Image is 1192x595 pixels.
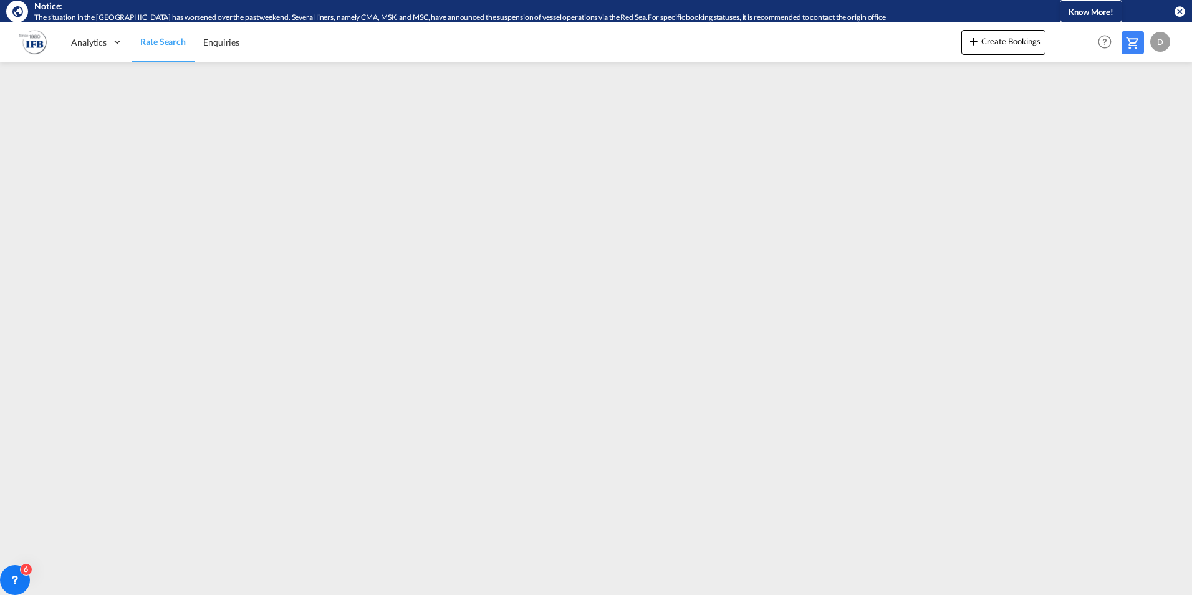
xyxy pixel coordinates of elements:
[961,30,1045,55] button: icon-plus 400-fgCreate Bookings
[1094,31,1122,54] div: Help
[195,22,248,62] a: Enquiries
[1150,32,1170,52] div: D
[966,34,981,49] md-icon: icon-plus 400-fg
[1094,31,1115,52] span: Help
[19,28,47,56] img: b628ab10256c11eeb52753acbc15d091.png
[132,22,195,62] a: Rate Search
[203,37,239,47] span: Enquiries
[71,36,107,49] span: Analytics
[140,36,186,47] span: Rate Search
[1069,7,1113,17] span: Know More!
[11,5,24,17] md-icon: icon-earth
[62,22,132,62] div: Analytics
[34,12,1009,23] div: The situation in the Red Sea has worsened over the past weekend. Several liners, namely CMA, MSK,...
[1173,5,1186,17] button: icon-close-circle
